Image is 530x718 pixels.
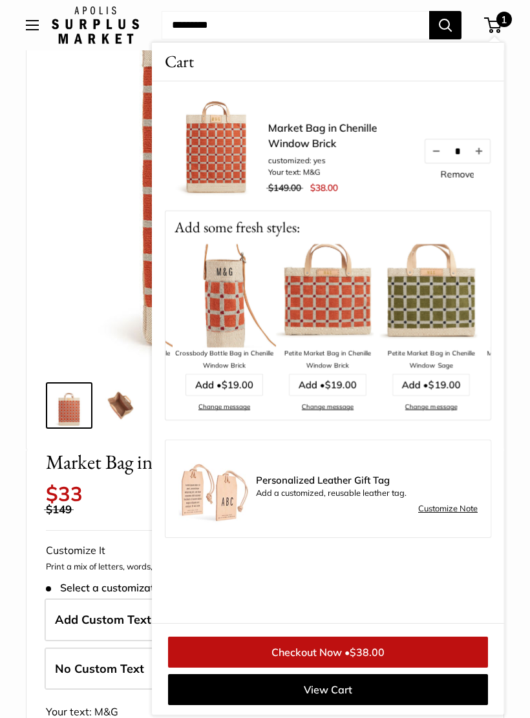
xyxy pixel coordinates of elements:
a: Market Bag in Chenille Window Brick [149,382,196,429]
span: Add Custom Text [55,612,151,627]
button: Increase quantity by 1 [468,139,490,163]
a: View Cart [168,674,488,705]
span: $149.00 [268,182,301,194]
a: Add •$19.00 [289,374,366,396]
a: Remove [440,170,474,179]
span: $19.00 [222,378,253,391]
a: Change message [302,402,354,411]
a: Market Bag in Chenille Window Brick [98,382,144,429]
span: $38.00 [350,646,385,659]
label: Add Custom Text [45,599,487,641]
span: $38.00 [310,182,338,194]
img: Market Bag in Chenille Window Brick [48,385,90,426]
div: Add a customized, reusable leather tag. [256,475,478,501]
img: Luggage Tag [178,453,249,524]
div: Crossbody Bottle Bag in Chenille Window Brick [173,347,276,371]
span: Market Bag in Chenille Window Brick [46,450,438,474]
a: Change message [198,402,250,411]
a: Add •$19.00 [185,374,263,396]
input: Search... [162,11,429,39]
img: Apolis: Surplus Market [52,6,139,44]
label: Leave Blank [45,648,487,690]
p: Add some fresh styles: [165,211,491,244]
button: Open menu [26,20,39,30]
span: No Custom Text [55,661,144,676]
li: Your text: M&G [268,167,410,178]
a: Add •$19.00 [392,374,470,396]
span: $19.00 [325,378,357,391]
li: customized: yes [268,155,410,167]
div: Petite Market Bag in Chenille Window Brick [276,347,379,371]
span: $149 [46,502,72,516]
input: Quantity [447,145,468,156]
a: Customize Note [418,501,478,517]
a: Checkout Now •$38.00 [168,637,488,668]
div: Petite Market Bag in Chenille Window Sage [379,347,483,371]
span: $19.00 [429,378,460,391]
p: Print a mix of letters, words, and numbers to make it unmistakably yours. [46,560,484,573]
span: Your text: M&G [46,705,118,718]
button: Search [429,11,461,39]
a: Market Bag in Chenille Window Brick [268,120,410,151]
span: Personalized Leather Gift Tag [256,475,478,486]
span: $33 [46,481,83,506]
span: Select a customization option [46,582,202,594]
img: Market Bag in Chenille Window Brick [100,385,142,426]
span: Cart [165,49,194,74]
a: Change message [405,402,457,411]
span: 1 [496,12,512,27]
div: Customize It [46,541,484,560]
a: 1 [485,17,502,33]
button: Decrease quantity by 1 [425,139,447,163]
a: Market Bag in Chenille Window Brick [46,382,92,429]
